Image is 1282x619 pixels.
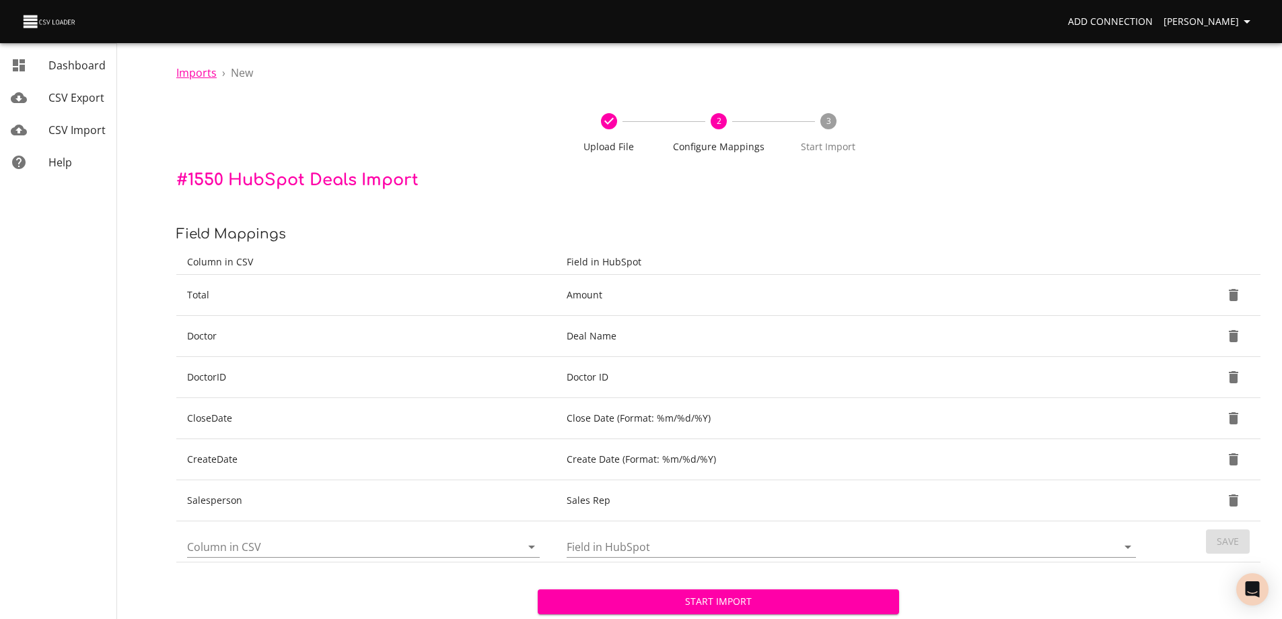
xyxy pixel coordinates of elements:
button: Open [1118,537,1137,556]
td: Total [176,275,556,316]
text: 2 [716,115,721,127]
span: Upload File [559,140,658,154]
td: Deal Name [556,316,1152,357]
button: [PERSON_NAME] [1158,9,1260,34]
img: CSV Loader [22,12,78,31]
td: Amount [556,275,1152,316]
text: 3 [826,115,830,127]
div: Open Intercom Messenger [1236,573,1269,606]
td: CloseDate [176,398,556,439]
td: Salesperson [176,480,556,521]
td: Doctor [176,316,556,357]
td: DoctorID [176,357,556,398]
button: Delete [1217,361,1250,393]
span: Add Connection [1068,13,1153,30]
span: Configure Mappings [669,140,768,154]
span: # 1550 HubSpot Deals Import [176,171,419,189]
button: Delete [1217,443,1250,476]
td: Sales Rep [556,480,1152,521]
th: Field in HubSpot [556,250,1152,275]
span: Help [48,155,72,170]
p: New [231,65,253,81]
a: Add Connection [1063,9,1158,34]
li: › [222,65,225,81]
td: Doctor ID [556,357,1152,398]
span: CSV Import [48,123,106,137]
td: Close Date (Format: %m/%d/%Y) [556,398,1152,439]
button: Delete [1217,320,1250,352]
th: Column in CSV [176,250,556,275]
span: Start Import [548,593,888,610]
span: [PERSON_NAME] [1164,13,1255,30]
span: CSV Export [48,90,104,105]
td: CreateDate [176,439,556,480]
span: Field Mappings [176,226,286,242]
button: Delete [1217,402,1250,434]
button: Delete [1217,484,1250,517]
button: Delete [1217,279,1250,311]
td: Create Date (Format: %m/%d/%Y) [556,439,1152,480]
a: Imports [176,65,217,80]
button: Start Import [538,589,899,614]
span: Dashboard [48,58,106,73]
button: Open [522,537,541,556]
span: Start Import [779,140,878,154]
